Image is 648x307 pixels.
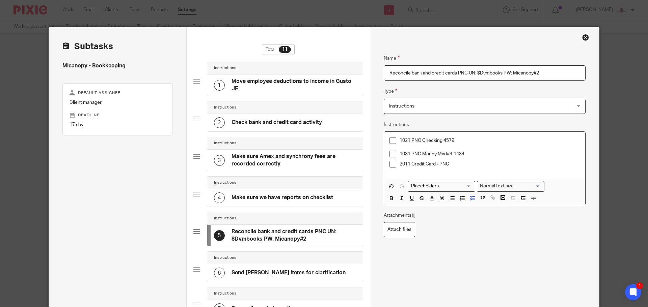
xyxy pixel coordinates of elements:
h4: Instructions [214,216,236,221]
label: Type [384,87,397,95]
p: Default assignee [70,90,166,96]
div: 5 [214,230,225,241]
h4: Instructions [214,141,236,146]
label: Instructions [384,121,409,128]
div: 2 [636,282,643,289]
h4: Instructions [214,180,236,185]
p: 1021 PNC Checking 4579 [400,137,580,144]
p: 17 day [70,121,166,128]
h4: Reconcile bank and credit cards PNC UN: $Dvmbooks PW: Micanopy#2 [232,228,356,243]
h4: Instructions [214,291,236,296]
input: Search for option [409,183,471,190]
h2: Subtasks [62,41,113,52]
div: Placeholders [408,181,475,191]
div: Total [262,44,295,55]
h4: Move employee deductions to income in Gusto JE [232,78,356,92]
p: Attachments [384,212,416,219]
div: Text styles [477,181,544,191]
h4: Check bank and credit card activity [232,119,322,126]
h4: Instructions [214,65,236,71]
h4: Make sure we have reports on checklist [232,194,333,201]
div: 11 [279,46,291,53]
div: Search for option [477,181,544,191]
p: 2011 Credit Card - PNC [400,161,580,167]
h4: Make sure Amex and synchrony fees are recorded correctly [232,153,356,167]
h4: Instructions [214,105,236,110]
p: 1031 PNC Money Market 1434 [400,151,580,157]
h4: Micanopy - Bookkeeping [62,62,173,69]
div: Search for option [408,181,475,191]
label: Name [384,54,400,62]
div: 3 [214,155,225,166]
div: 2 [214,117,225,128]
div: 1 [214,80,225,91]
div: 4 [214,192,225,203]
div: Close this dialog window [582,34,589,41]
p: Deadline [70,113,166,118]
div: 6 [214,268,225,278]
label: Attach files [384,222,415,237]
h4: Instructions [214,255,236,260]
input: Search for option [516,183,540,190]
span: Normal text size [479,183,515,190]
p: Client manager [70,99,166,106]
span: Instructions [389,104,414,109]
h4: Send [PERSON_NAME] items for clarification [232,269,346,276]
